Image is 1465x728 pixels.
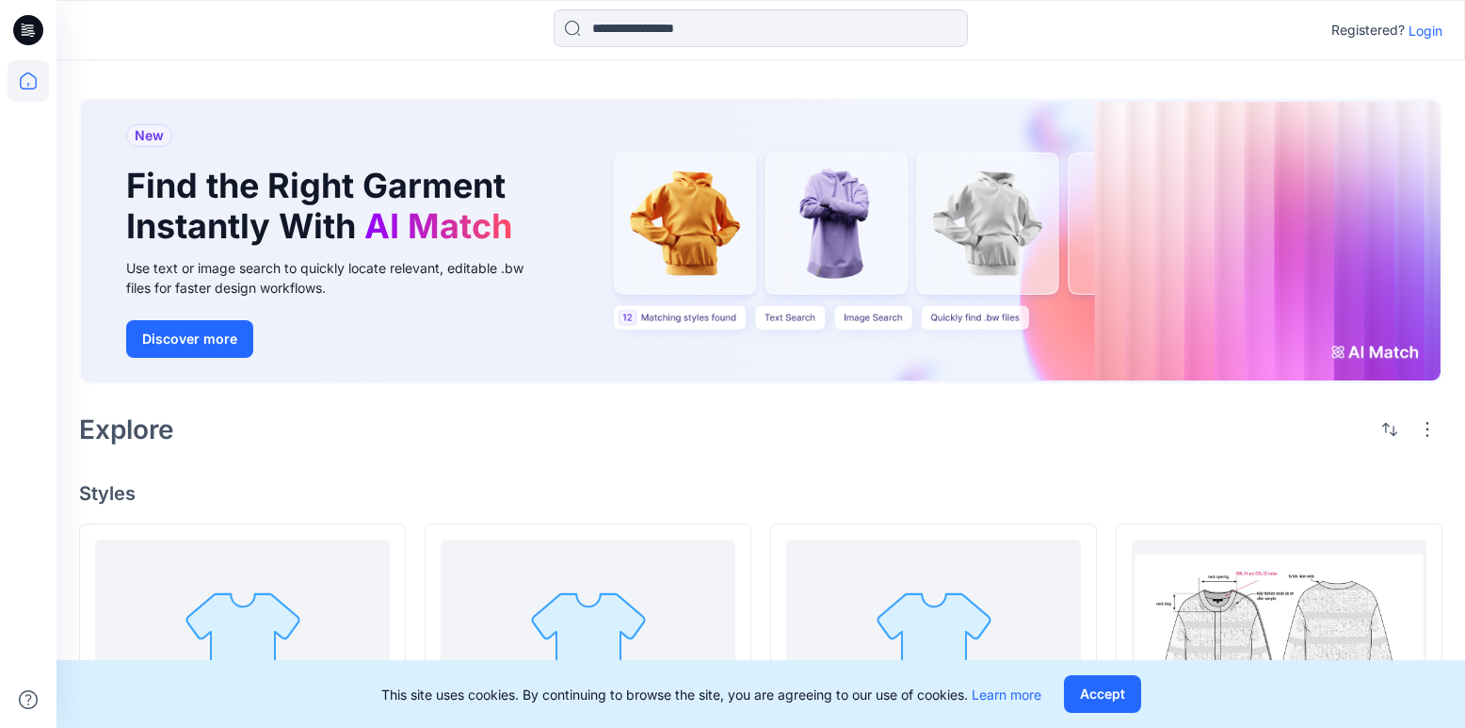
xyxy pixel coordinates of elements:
[972,687,1041,703] a: Learn more
[364,205,512,247] span: AI Match
[1331,19,1405,41] p: Registered?
[79,414,174,445] h2: Explore
[79,482,1442,505] h4: Styles
[135,124,164,147] span: New
[126,320,253,358] button: Discover more
[1064,675,1141,713] button: Accept
[126,258,550,298] div: Use text or image search to quickly locate relevant, editable .bw files for faster design workflows.
[1409,21,1442,40] p: Login
[381,685,1041,704] p: This site uses cookies. By continuing to browse the site, you are agreeing to our use of cookies.
[126,166,522,247] h1: Find the Right Garment Instantly With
